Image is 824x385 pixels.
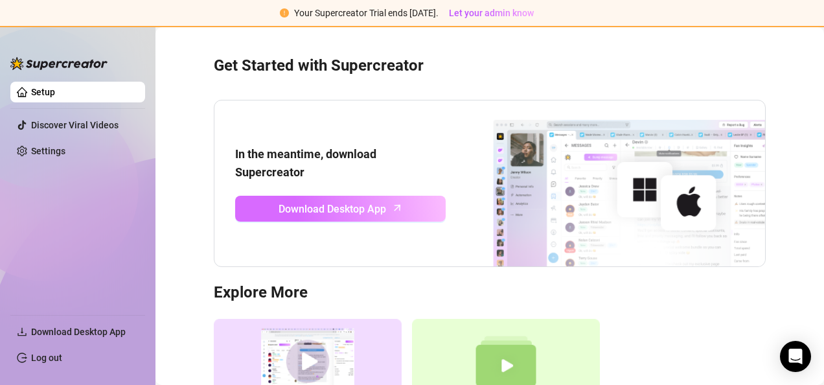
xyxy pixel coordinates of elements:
[294,8,439,18] span: Your Supercreator Trial ends [DATE].
[390,201,405,216] span: arrow-up
[780,341,811,372] div: Open Intercom Messenger
[31,353,62,363] a: Log out
[17,327,27,337] span: download
[10,57,108,70] img: logo-BBDzfeDw.svg
[446,100,765,266] img: download app
[31,87,55,97] a: Setup
[31,327,126,337] span: Download Desktop App
[31,120,119,130] a: Discover Viral Videos
[31,146,65,156] a: Settings
[444,5,539,21] button: Let your admin know
[214,283,766,303] h3: Explore More
[235,147,376,179] strong: In the meantime, download Supercreator
[235,196,446,222] a: Download Desktop Apparrow-up
[280,8,289,17] span: exclamation-circle
[279,201,386,217] span: Download Desktop App
[214,56,766,76] h3: Get Started with Supercreator
[449,8,534,18] span: Let your admin know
